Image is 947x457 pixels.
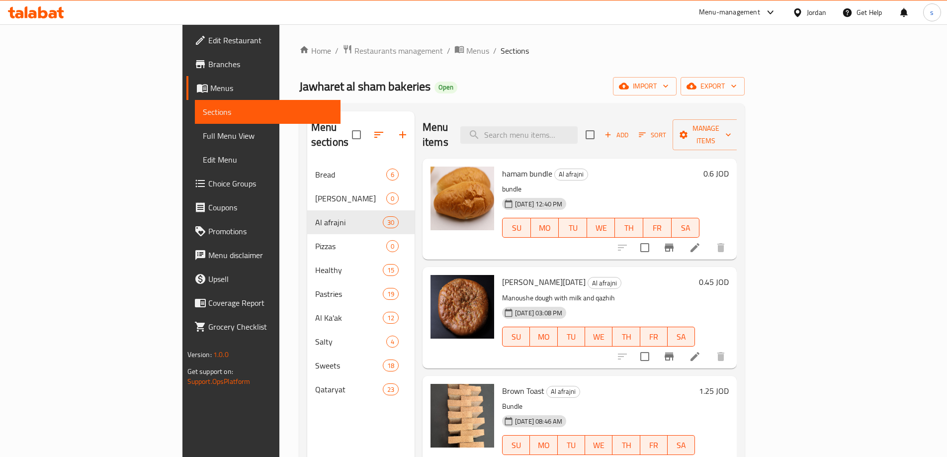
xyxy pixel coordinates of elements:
nav: breadcrumb [299,44,745,57]
button: export [681,77,745,95]
button: FR [640,327,668,347]
span: SU [507,221,527,235]
a: Coverage Report [186,291,341,315]
div: Al afrajni30 [307,210,415,234]
span: Pastries [315,288,383,300]
span: Salty [315,336,386,348]
span: FR [644,330,664,344]
button: TH [615,218,643,238]
div: items [383,264,399,276]
div: Pizzas0 [307,234,415,258]
button: SA [668,327,695,347]
a: Full Menu View [195,124,341,148]
div: [PERSON_NAME]0 [307,186,415,210]
span: 15 [383,266,398,275]
button: TU [558,327,585,347]
span: SU [507,438,526,453]
button: Manage items [673,119,739,150]
span: Add item [601,127,632,143]
span: Version: [187,348,212,361]
button: TU [559,218,587,238]
span: Sort items [632,127,673,143]
div: Al afrajni [546,386,580,398]
span: SA [672,438,691,453]
span: 18 [383,361,398,370]
span: Promotions [208,225,333,237]
div: items [386,240,399,252]
span: [DATE] 08:46 AM [511,417,566,426]
span: MO [534,438,553,453]
span: Select to update [634,346,655,367]
span: Get support on: [187,365,233,378]
span: 1.0.0 [213,348,229,361]
button: MO [531,218,559,238]
span: s [930,7,934,18]
a: Branches [186,52,341,76]
h2: Menu items [423,120,448,150]
button: delete [709,236,733,260]
div: Qataryat23 [307,377,415,401]
a: Upsell [186,267,341,291]
span: Pizzas [315,240,386,252]
span: WE [589,438,608,453]
a: Menus [454,44,489,57]
p: Manoushe dough with milk and qazhih [502,292,695,304]
h6: 1.25 JOD [699,384,729,398]
span: Sections [203,106,333,118]
span: Branches [208,58,333,70]
a: Coupons [186,195,341,219]
a: Sections [195,100,341,124]
div: items [383,360,399,371]
span: Sort [639,129,666,141]
div: Bread6 [307,163,415,186]
button: SA [672,218,700,238]
button: delete [709,345,733,368]
button: TH [612,435,640,455]
span: 0 [387,242,398,251]
span: 0 [387,194,398,203]
button: FR [640,435,668,455]
span: Coupons [208,201,333,213]
span: SU [507,330,526,344]
div: Healthy [315,264,383,276]
span: MO [534,330,553,344]
span: Menus [466,45,489,57]
img: hamam bundle [430,167,494,230]
span: Upsell [208,273,333,285]
span: 6 [387,170,398,180]
span: Full Menu View [203,130,333,142]
span: [PERSON_NAME][DATE] [502,274,586,289]
img: Manoushe Ramadan [430,275,494,339]
button: FR [643,218,672,238]
span: Al Ka'ak [315,312,383,324]
button: Add [601,127,632,143]
button: WE [585,327,612,347]
nav: Menu sections [307,159,415,405]
div: Open [434,82,457,93]
p: Bundle [502,400,695,413]
div: items [383,312,399,324]
span: Restaurants management [354,45,443,57]
div: items [386,192,399,204]
h6: 0.6 JOD [703,167,729,181]
span: Choice Groups [208,178,333,189]
button: SU [502,327,530,347]
button: Branch-specific-item [657,345,681,368]
div: Menu-management [699,6,760,18]
span: Al afrajni [588,277,621,289]
div: items [383,216,399,228]
span: [DATE] 12:40 PM [511,199,566,209]
div: Pastries19 [307,282,415,306]
span: 23 [383,385,398,394]
span: Sort sections [367,123,391,147]
li: / [447,45,450,57]
span: FR [644,438,664,453]
div: items [386,169,399,181]
span: 30 [383,218,398,227]
div: Jordan [807,7,826,18]
div: Qataryat [315,383,383,395]
button: SA [668,435,695,455]
img: Brown Toast [430,384,494,448]
div: items [383,383,399,395]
